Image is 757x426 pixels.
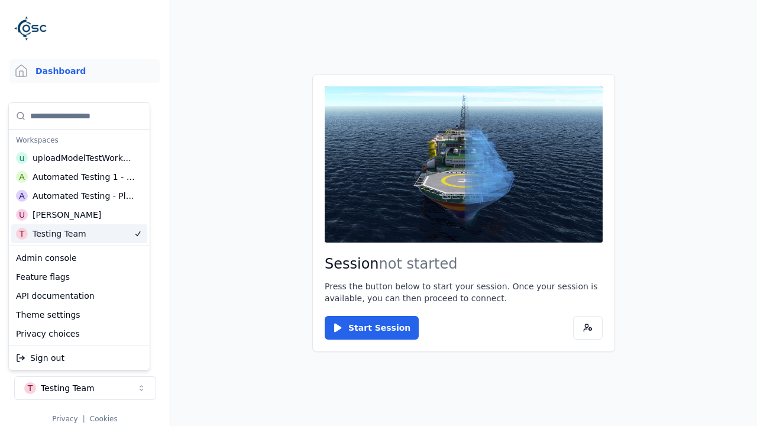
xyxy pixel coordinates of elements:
div: Suggestions [9,346,150,370]
div: Feature flags [11,267,147,286]
div: Admin console [11,248,147,267]
div: A [16,190,28,202]
div: Automated Testing 1 - Playwright [33,171,135,183]
div: uploadModelTestWorkspace [33,152,134,164]
div: Automated Testing - Playwright [33,190,135,202]
div: Theme settings [11,305,147,324]
div: Suggestions [9,103,150,246]
div: Sign out [11,348,147,367]
div: T [16,228,28,240]
div: Suggestions [9,246,150,346]
div: [PERSON_NAME] [33,209,101,221]
div: Privacy choices [11,324,147,343]
div: U [16,209,28,221]
div: Workspaces [11,132,147,149]
div: u [16,152,28,164]
div: API documentation [11,286,147,305]
div: Testing Team [33,228,86,240]
div: A [16,171,28,183]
